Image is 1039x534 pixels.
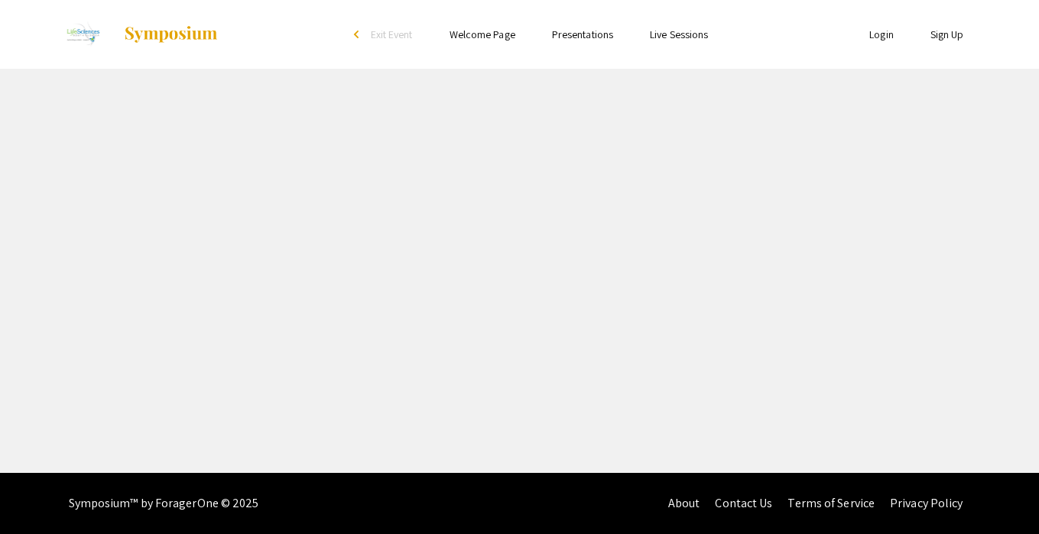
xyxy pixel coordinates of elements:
a: Sign Up [930,28,964,41]
a: 2025 Life Sciences South Florida STEM Undergraduate Symposium [57,15,219,53]
a: Privacy Policy [890,495,963,511]
img: 2025 Life Sciences South Florida STEM Undergraduate Symposium [57,15,109,53]
a: About [668,495,700,511]
img: Symposium by ForagerOne [123,25,219,44]
a: Welcome Page [450,28,515,41]
a: Login [869,28,894,41]
a: Terms of Service [787,495,875,511]
span: Exit Event [371,28,413,41]
div: Symposium™ by ForagerOne © 2025 [69,473,259,534]
a: Contact Us [715,495,772,511]
a: Presentations [552,28,613,41]
div: arrow_back_ios [354,30,363,39]
a: Live Sessions [650,28,708,41]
